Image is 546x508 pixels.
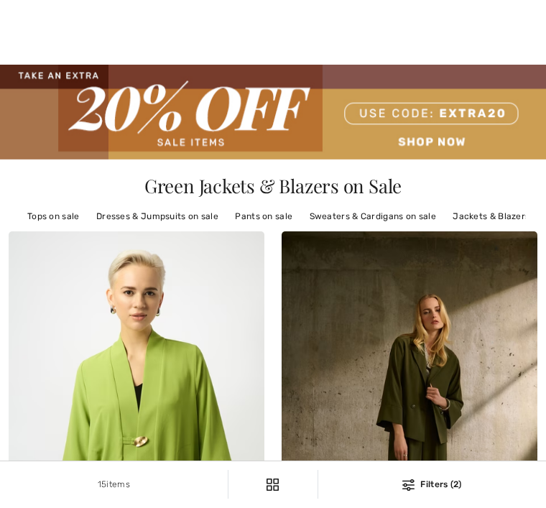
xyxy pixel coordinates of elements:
span: Green Jackets & Blazers on Sale [144,173,402,198]
span: 15 [98,479,107,489]
a: Tops on sale [20,207,87,226]
img: Filters [267,479,279,491]
div: Filters (2) [327,478,537,491]
img: Filters [402,479,415,491]
a: Pants on sale [228,207,300,226]
a: Dresses & Jumpsuits on sale [89,207,226,226]
a: Sweaters & Cardigans on sale [302,207,443,226]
